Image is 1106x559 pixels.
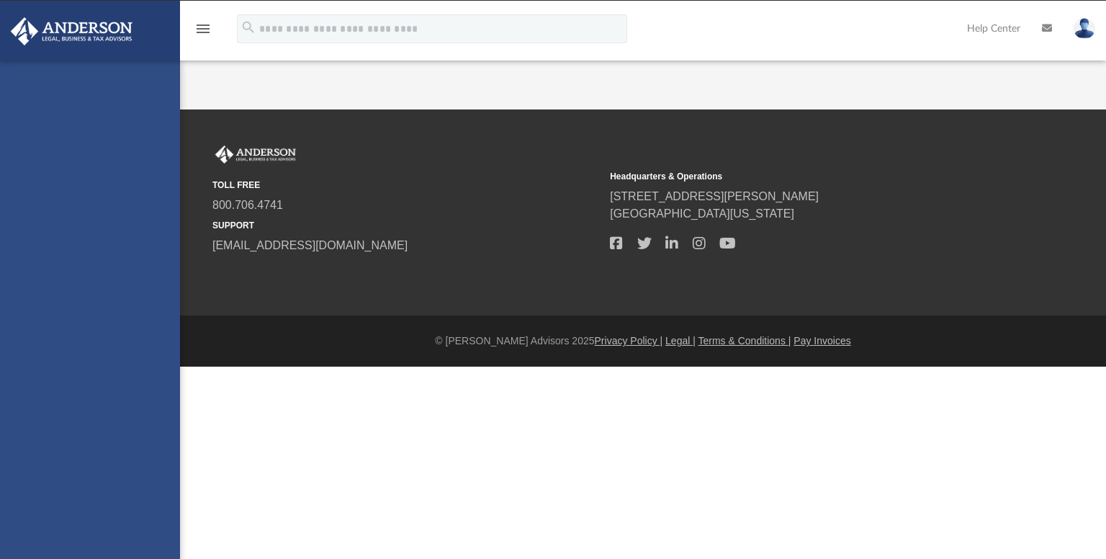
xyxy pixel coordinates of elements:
a: Pay Invoices [793,335,850,346]
small: SUPPORT [212,219,600,232]
a: [GEOGRAPHIC_DATA][US_STATE] [610,207,794,220]
a: 800.706.4741 [212,199,283,211]
img: Anderson Advisors Platinum Portal [6,17,137,45]
div: © [PERSON_NAME] Advisors 2025 [180,334,1106,349]
img: User Pic [1074,18,1095,39]
small: TOLL FREE [212,179,600,192]
a: Terms & Conditions | [698,335,791,346]
a: menu [194,27,212,37]
a: Privacy Policy | [595,335,663,346]
a: Legal | [665,335,696,346]
small: Headquarters & Operations [610,170,997,183]
i: search [240,19,256,35]
img: Anderson Advisors Platinum Portal [212,146,299,164]
a: [STREET_ADDRESS][PERSON_NAME] [610,190,819,202]
a: [EMAIL_ADDRESS][DOMAIN_NAME] [212,239,408,251]
i: menu [194,20,212,37]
